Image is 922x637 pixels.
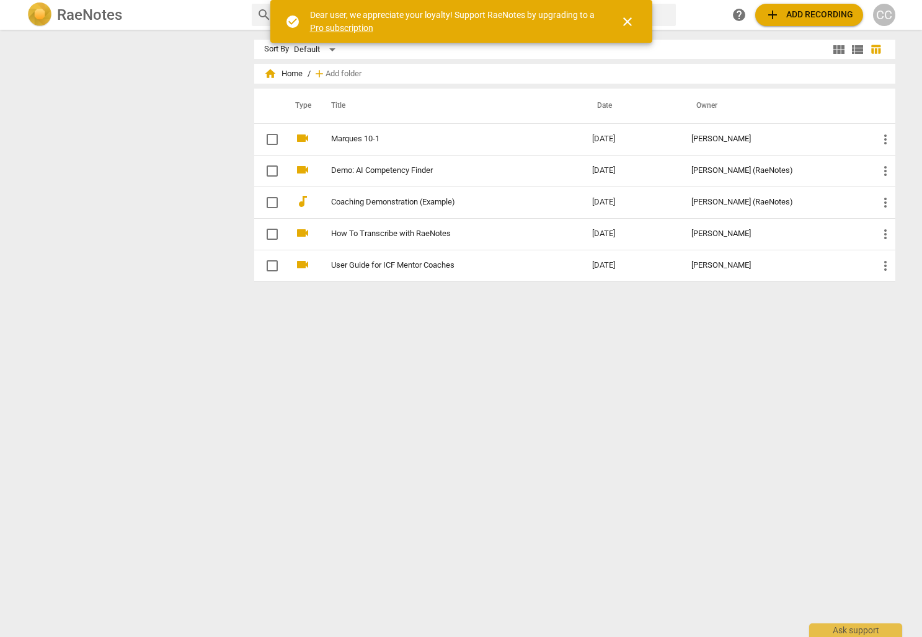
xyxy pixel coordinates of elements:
[867,40,885,59] button: Table view
[331,198,548,207] a: Coaching Demonstration (Example)
[582,218,681,250] td: [DATE]
[295,194,310,209] span: audiotrack
[755,4,863,26] button: Upload
[285,14,300,29] span: check_circle
[691,261,858,270] div: [PERSON_NAME]
[809,623,902,637] div: Ask support
[691,134,858,144] div: [PERSON_NAME]
[582,187,681,218] td: [DATE]
[765,7,780,22] span: add
[295,131,310,146] span: videocam
[295,162,310,177] span: videocam
[295,257,310,272] span: videocam
[331,134,548,144] a: Marques 10-1
[620,14,635,29] span: close
[691,229,858,239] div: [PERSON_NAME]
[27,2,242,27] a: LogoRaeNotes
[308,69,311,79] span: /
[331,261,548,270] a: User Guide for ICF Mentor Coaches
[831,42,846,57] span: view_module
[870,43,882,55] span: table_chart
[264,68,303,80] span: Home
[878,132,893,147] span: more_vert
[310,9,598,34] div: Dear user, we appreciate your loyalty! Support RaeNotes by upgrading to a
[691,166,858,175] div: [PERSON_NAME] (RaeNotes)
[830,40,848,59] button: Tile view
[691,198,858,207] div: [PERSON_NAME] (RaeNotes)
[264,68,277,80] span: home
[732,7,747,22] span: help
[582,89,681,123] th: Date
[582,155,681,187] td: [DATE]
[878,195,893,210] span: more_vert
[582,123,681,155] td: [DATE]
[765,7,853,22] span: Add recording
[728,4,750,26] a: Help
[313,68,326,80] span: add
[681,89,868,123] th: Owner
[295,226,310,240] span: videocam
[582,250,681,281] td: [DATE]
[848,40,867,59] button: List view
[316,89,583,123] th: Title
[878,258,893,273] span: more_vert
[257,7,272,22] span: search
[878,164,893,178] span: more_vert
[331,229,548,239] a: How To Transcribe with RaeNotes
[27,2,52,27] img: Logo
[878,227,893,242] span: more_vert
[326,69,361,79] span: Add folder
[331,166,548,175] a: Demo: AI Competency Finder
[850,42,865,57] span: view_list
[285,89,316,123] th: Type
[57,6,122,24] h2: RaeNotes
[873,4,895,26] button: CC
[613,7,642,37] button: Close
[294,40,340,59] div: Default
[310,23,373,33] a: Pro subscription
[264,45,289,54] div: Sort By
